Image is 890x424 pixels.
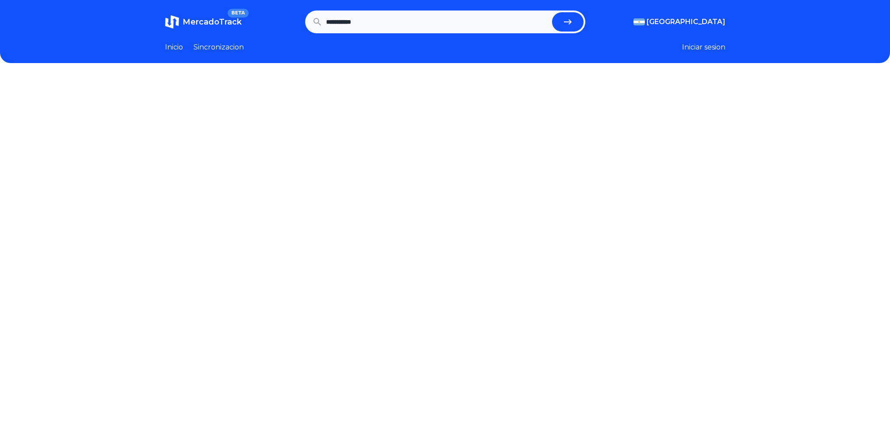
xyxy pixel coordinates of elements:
[647,17,725,27] span: [GEOGRAPHIC_DATA]
[682,42,725,53] button: Iniciar sesion
[165,15,179,29] img: MercadoTrack
[165,42,183,53] a: Inicio
[183,17,242,27] span: MercadoTrack
[193,42,244,53] a: Sincronizacion
[165,15,242,29] a: MercadoTrackBETA
[633,18,645,25] img: Argentina
[633,17,725,27] button: [GEOGRAPHIC_DATA]
[228,9,248,18] span: BETA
